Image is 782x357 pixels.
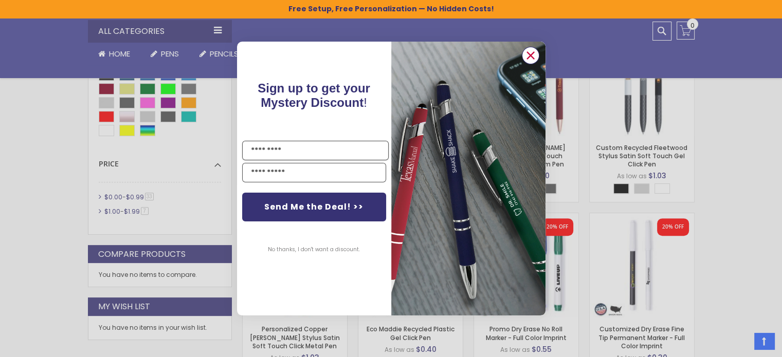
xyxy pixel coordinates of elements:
[697,329,782,357] iframe: Google Customer Reviews
[263,237,365,262] button: No thanks, I don't want a discount.
[258,81,370,109] span: Sign up to get your Mystery Discount
[258,81,370,109] span: !
[522,47,539,64] button: Close dialog
[391,42,545,315] img: 081b18bf-2f98-4675-a917-09431eb06994.jpeg
[242,193,386,221] button: Send Me the Deal! >>
[242,163,386,182] input: YOUR EMAIL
